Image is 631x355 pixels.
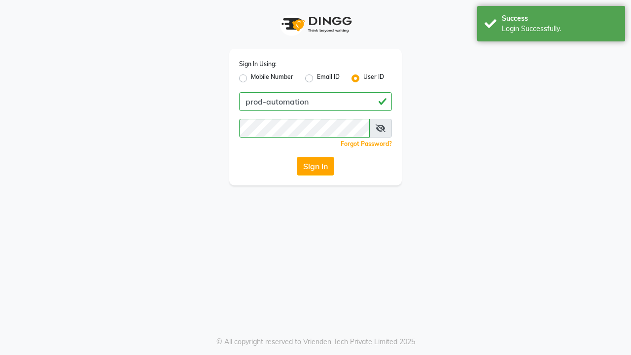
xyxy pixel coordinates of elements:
[239,119,370,138] input: Username
[502,24,618,34] div: Login Successfully.
[317,72,340,84] label: Email ID
[239,92,392,111] input: Username
[276,10,355,39] img: logo1.svg
[341,140,392,147] a: Forgot Password?
[363,72,384,84] label: User ID
[251,72,293,84] label: Mobile Number
[239,60,277,69] label: Sign In Using:
[502,13,618,24] div: Success
[297,157,334,176] button: Sign In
